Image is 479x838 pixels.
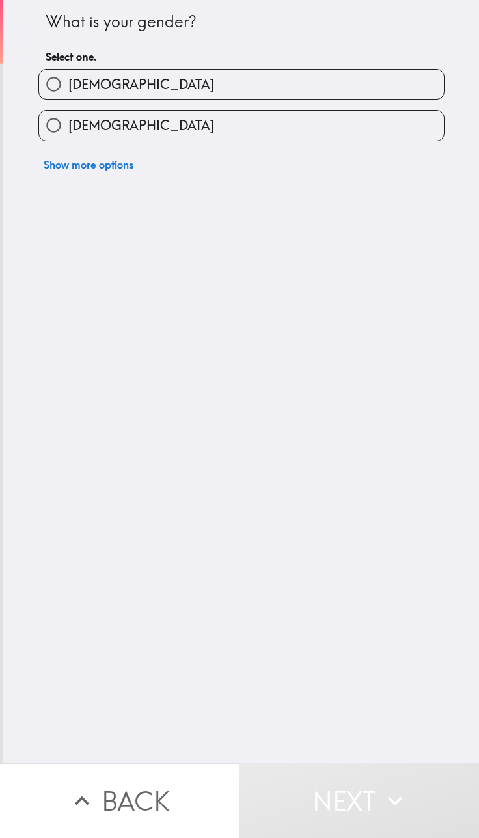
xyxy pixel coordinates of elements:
h6: Select one. [46,49,437,64]
span: [DEMOGRAPHIC_DATA] [68,116,214,135]
div: What is your gender? [46,11,437,33]
button: [DEMOGRAPHIC_DATA] [39,111,444,140]
span: [DEMOGRAPHIC_DATA] [68,75,214,94]
button: Show more options [38,152,139,178]
button: Next [239,763,479,838]
button: [DEMOGRAPHIC_DATA] [39,70,444,99]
